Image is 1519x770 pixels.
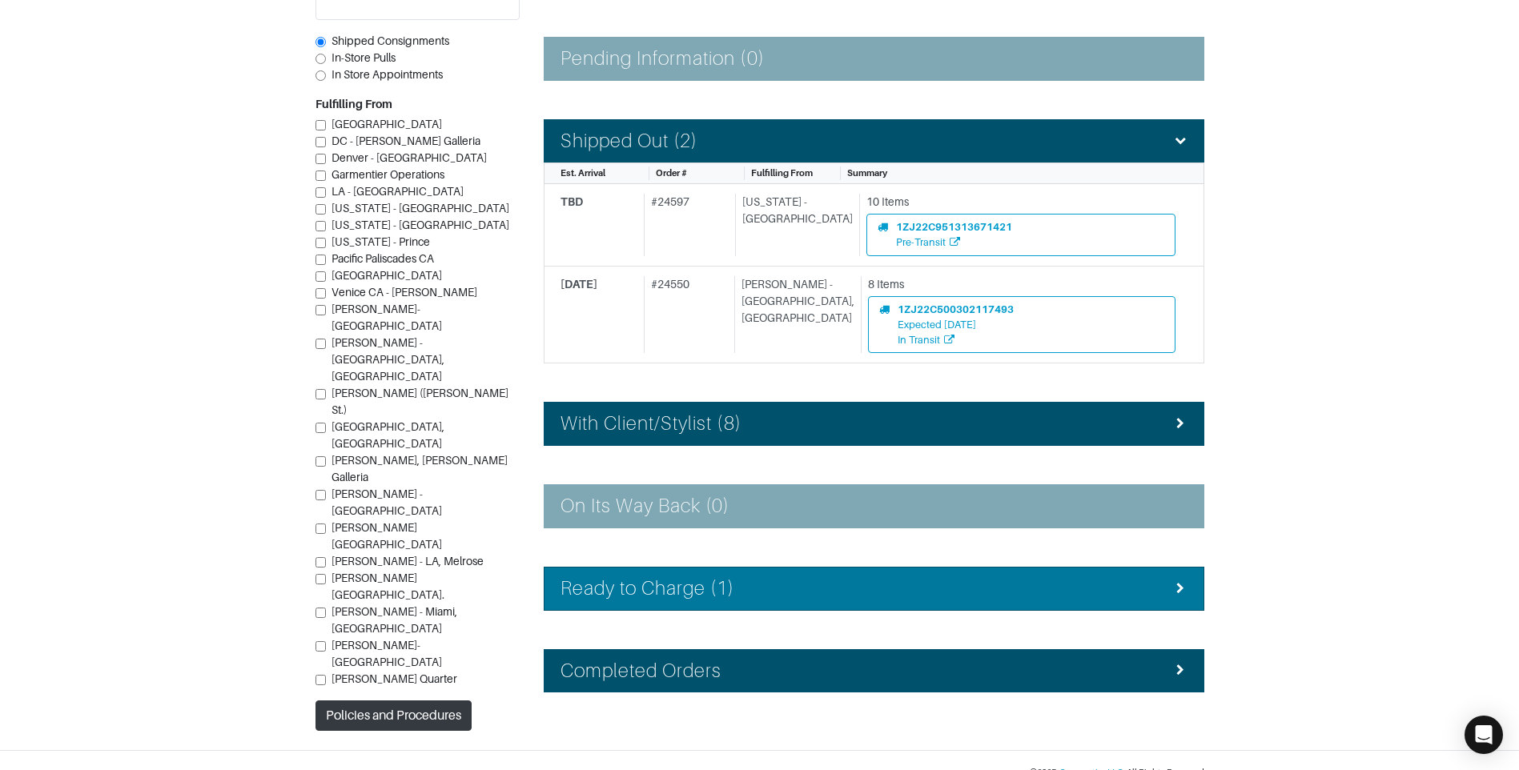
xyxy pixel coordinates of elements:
span: [DATE] [561,278,597,291]
span: [PERSON_NAME][GEOGRAPHIC_DATA] [332,521,442,551]
div: 10 Items [866,194,1175,211]
div: [PERSON_NAME] - [GEOGRAPHIC_DATA], [GEOGRAPHIC_DATA] [734,276,854,354]
span: Venice CA - [PERSON_NAME] [332,286,477,299]
div: [US_STATE] - [GEOGRAPHIC_DATA] [735,194,853,255]
input: [PERSON_NAME][GEOGRAPHIC_DATA]. [315,574,326,584]
input: Shipped Consignments [315,37,326,47]
h4: Completed Orders [561,660,722,683]
span: DC - [PERSON_NAME] Galleria [332,134,480,147]
span: [PERSON_NAME], [PERSON_NAME] Galleria [332,454,508,483]
input: In-Store Pulls [315,54,326,64]
input: Garmentier Operations [315,170,326,181]
h4: With Client/Stylist (8) [561,412,741,435]
span: Denver - [GEOGRAPHIC_DATA] [332,151,487,164]
span: [PERSON_NAME] - LA, Melrose [332,555,484,567]
input: Venice CA - [PERSON_NAME] [315,288,326,299]
span: [US_STATE] - [GEOGRAPHIC_DATA] [332,219,509,231]
span: Est. Arrival [561,168,605,178]
input: [US_STATE] - [GEOGRAPHIC_DATA] [315,221,326,231]
span: [PERSON_NAME] - [GEOGRAPHIC_DATA] [332,487,442,517]
span: TBD [561,195,583,208]
div: In Transit [898,332,1014,347]
input: [PERSON_NAME][GEOGRAPHIC_DATA] [315,523,326,534]
div: Expected [DATE] [898,317,1014,332]
span: In-Store Pulls [332,51,396,64]
span: Shipped Consignments [332,34,449,47]
span: LA - [GEOGRAPHIC_DATA] [332,185,464,198]
input: Denver - [GEOGRAPHIC_DATA] [315,154,326,164]
input: DC - [PERSON_NAME] Galleria [315,137,326,147]
div: Pre-Transit [896,235,1012,250]
h4: Ready to Charge (1) [561,577,735,600]
input: [PERSON_NAME] Quarter [315,675,326,685]
span: [US_STATE] - [GEOGRAPHIC_DATA] [332,202,509,215]
input: [PERSON_NAME]- [GEOGRAPHIC_DATA] [315,641,326,652]
input: [PERSON_NAME]-[GEOGRAPHIC_DATA] [315,305,326,315]
input: [US_STATE] - [GEOGRAPHIC_DATA] [315,204,326,215]
div: Open Intercom Messenger [1465,716,1503,754]
span: [PERSON_NAME] - [GEOGRAPHIC_DATA], [GEOGRAPHIC_DATA] [332,336,444,383]
input: [GEOGRAPHIC_DATA], [GEOGRAPHIC_DATA] [315,423,326,433]
span: Order # [656,168,687,178]
span: [US_STATE] - Prince [332,235,430,248]
span: [GEOGRAPHIC_DATA] [332,269,442,282]
div: # 24597 [644,194,729,255]
span: [PERSON_NAME]- [GEOGRAPHIC_DATA] [332,639,442,668]
input: Pacific Paliscades CA [315,255,326,265]
input: [US_STATE] - Prince [315,238,326,248]
span: In Store Appointments [332,68,443,81]
span: Pacific Paliscades CA [332,252,434,265]
span: Summary [847,168,887,178]
input: [PERSON_NAME] - Miami, [GEOGRAPHIC_DATA] [315,608,326,618]
input: In Store Appointments [315,70,326,81]
button: Policies and Procedures [315,700,472,731]
input: [PERSON_NAME] ([PERSON_NAME] St.) [315,389,326,399]
div: 1ZJ22C951313671421 [896,219,1012,235]
span: [PERSON_NAME]-[GEOGRAPHIC_DATA] [332,303,442,332]
input: [PERSON_NAME], [PERSON_NAME] Galleria [315,456,326,467]
span: Fulfilling From [751,168,813,178]
input: [PERSON_NAME] - LA, Melrose [315,557,326,567]
span: [GEOGRAPHIC_DATA], [GEOGRAPHIC_DATA] [332,420,444,450]
span: [PERSON_NAME] - Miami, [GEOGRAPHIC_DATA] [332,605,457,635]
span: [PERSON_NAME] ([PERSON_NAME] St.) [332,387,508,416]
div: 8 Items [868,276,1175,293]
span: [PERSON_NAME] Quarter [332,672,457,685]
label: Fulfilling From [315,96,392,113]
h4: Shipped Out (2) [561,130,698,153]
div: 1ZJ22C500302117493 [898,302,1014,317]
input: [PERSON_NAME] - [GEOGRAPHIC_DATA], [GEOGRAPHIC_DATA] [315,339,326,349]
input: LA - [GEOGRAPHIC_DATA] [315,187,326,198]
span: Garmentier Operations [332,168,444,181]
input: [GEOGRAPHIC_DATA] [315,271,326,282]
h4: On Its Way Back (0) [561,495,730,518]
h4: Pending Information (0) [561,47,765,70]
input: [GEOGRAPHIC_DATA] [315,120,326,130]
input: [PERSON_NAME] - [GEOGRAPHIC_DATA] [315,490,326,500]
span: [GEOGRAPHIC_DATA] [332,118,442,130]
span: [PERSON_NAME][GEOGRAPHIC_DATA]. [332,571,444,601]
a: 1ZJ22C951313671421Pre-Transit [866,214,1175,255]
a: 1ZJ22C500302117493Expected [DATE]In Transit [868,296,1175,354]
div: # 24550 [644,276,728,354]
